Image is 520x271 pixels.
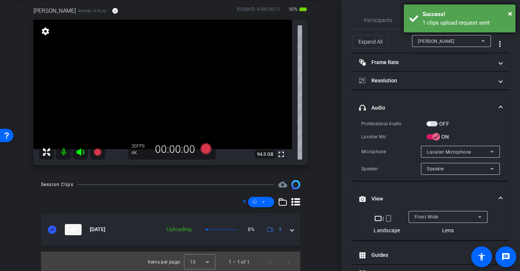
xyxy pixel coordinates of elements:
[495,40,504,48] mat-icon: more_vert
[279,253,297,271] button: Next page
[291,180,300,189] img: Session clips
[374,214,383,223] mat-icon: crop_landscape
[352,72,509,89] mat-expansion-panel-header: Resolution
[418,39,454,44] span: [PERSON_NAME]
[277,150,286,159] mat-icon: fullscreen
[491,35,509,53] button: More Options for Adjustments Panel
[359,59,493,66] mat-panel-title: Frame Rate
[278,180,287,189] span: Destinations for your clips
[508,9,512,18] span: ×
[359,251,493,259] mat-panel-title: Guides
[229,258,250,266] div: 1 – 1 of 1
[34,7,76,15] span: [PERSON_NAME]
[440,133,449,141] label: ON
[352,96,509,120] mat-expansion-panel-header: Audio
[438,120,449,127] label: OFF
[131,150,150,156] div: 4K
[279,226,282,233] span: 1
[148,258,181,266] div: Items per page:
[358,35,383,49] span: Expand All
[422,10,510,19] div: Success!
[248,226,254,233] p: 8%
[163,225,195,234] div: Uploading
[508,8,512,19] button: Close
[90,226,105,233] span: [DATE]
[427,149,471,155] span: Lavalier Microphone
[359,77,493,85] mat-panel-title: Resolution
[288,3,299,15] span: 90%
[415,214,438,220] span: Front Wide
[254,150,276,159] span: 94.3 GB
[261,253,279,271] button: Previous page
[131,143,150,149] div: 30
[137,144,145,149] span: FPS
[150,143,200,156] div: 00:00:00
[299,5,308,14] mat-icon: battery_std
[361,165,421,173] div: Speaker
[477,252,486,261] mat-icon: accessibility
[364,18,392,23] span: Participants
[361,148,421,155] div: Microphone
[359,104,493,112] mat-panel-title: Audio
[384,214,393,223] mat-icon: crop_portrait
[361,120,427,127] div: Professional Audio
[352,187,509,211] mat-expansion-panel-header: View
[352,246,509,264] mat-expansion-panel-header: Guides
[41,213,300,246] mat-expansion-panel-header: thumb-nail[DATE]Uploading8%1
[427,166,444,171] span: Speaker
[41,181,73,188] div: Session Clips
[352,120,509,181] div: Audio
[237,6,280,17] div: ROOM ID: 418678211
[78,8,106,14] span: iPhone 14 Plus
[352,53,509,71] mat-expansion-panel-header: Frame Rate
[374,214,400,223] div: |
[112,7,118,14] mat-icon: info
[359,195,493,203] mat-panel-title: View
[65,224,82,235] img: thumb-nail
[374,227,400,234] div: Landscape
[422,19,510,27] div: 1 clips upload request sent
[352,211,509,240] div: View
[278,180,287,189] mat-icon: cloud_upload
[40,27,51,36] mat-icon: settings
[361,133,427,141] div: Lavalier Mic
[501,252,510,261] mat-icon: message
[352,35,389,48] button: Expand All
